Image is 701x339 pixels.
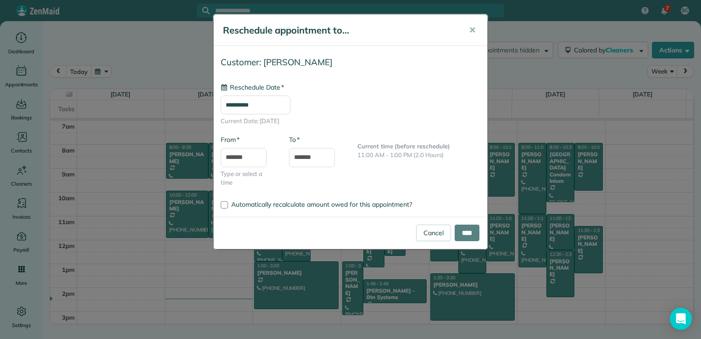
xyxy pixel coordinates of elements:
[357,142,450,150] b: Current time (before reschedule)
[289,135,300,144] label: To
[357,151,480,160] p: 11:00 AM - 1:00 PM (2.0 Hours)
[221,117,480,126] span: Current Date: [DATE]
[231,200,412,209] span: Automatically recalculate amount owed for this appointment?
[221,169,275,187] span: Type or select a time
[221,135,239,144] label: From
[221,83,284,92] label: Reschedule Date
[223,24,456,37] h5: Reschedule appointment to...
[469,25,476,35] span: ✕
[416,225,451,241] a: Cancel
[221,57,480,67] h4: Customer: [PERSON_NAME]
[670,308,692,330] div: Open Intercom Messenger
